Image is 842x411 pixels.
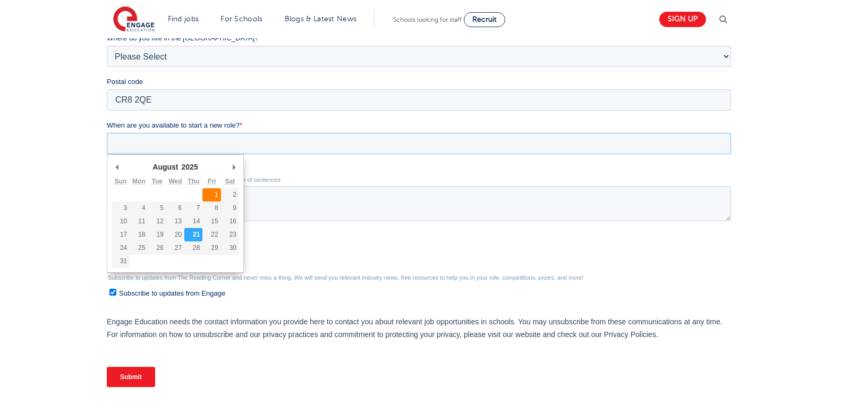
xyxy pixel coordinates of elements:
a: Sign up [659,12,706,27]
button: 16 [114,291,132,305]
span: Recruit [472,15,497,23]
button: 15 [96,291,114,305]
abbr: Thursday [81,254,92,262]
button: 5 [41,278,59,291]
button: 11 [23,291,41,305]
button: 23 [114,305,132,318]
button: 13 [59,291,78,305]
abbr: Friday [101,254,109,262]
button: 7 [78,278,96,291]
a: Blogs & Latest News [285,15,357,23]
a: For Schools [220,15,262,23]
button: 4 [23,278,41,291]
input: *Last name [314,2,625,23]
button: 29 [96,318,114,331]
abbr: Monday [25,254,39,262]
input: Subscribe to updates from Engage [3,365,10,372]
abbr: Wednesday [62,254,75,262]
input: *Contact Number [314,35,625,56]
button: 19 [41,305,59,318]
button: 6 [59,278,78,291]
button: 8 [96,278,114,291]
abbr: Sunday [8,254,20,262]
button: 28 [78,318,96,331]
button: 1 [96,265,114,278]
button: 30 [114,318,132,331]
button: 22 [96,305,114,318]
abbr: Tuesday [45,254,55,262]
button: 25 [23,318,41,331]
button: 2 [114,265,132,278]
button: 31 [5,331,23,345]
button: Previous Month [5,236,15,251]
button: 3 [5,278,23,291]
button: 24 [5,318,23,331]
button: 10 [5,291,23,305]
div: August [44,236,73,251]
button: 17 [5,305,23,318]
button: 20 [59,305,78,318]
img: Engage Education [113,6,155,33]
button: 14 [78,291,96,305]
button: Next Month [122,236,132,251]
button: 27 [59,318,78,331]
abbr: Saturday [118,254,129,262]
button: 18 [23,305,41,318]
button: 21 [78,305,96,318]
button: 26 [41,318,59,331]
a: Recruit [464,12,505,27]
div: 2025 [73,236,93,251]
span: Subscribe to updates from Engage [12,366,118,374]
button: 12 [41,291,59,305]
a: Find jobs [168,15,199,23]
button: 9 [114,278,132,291]
span: Schools looking for staff [393,16,462,23]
